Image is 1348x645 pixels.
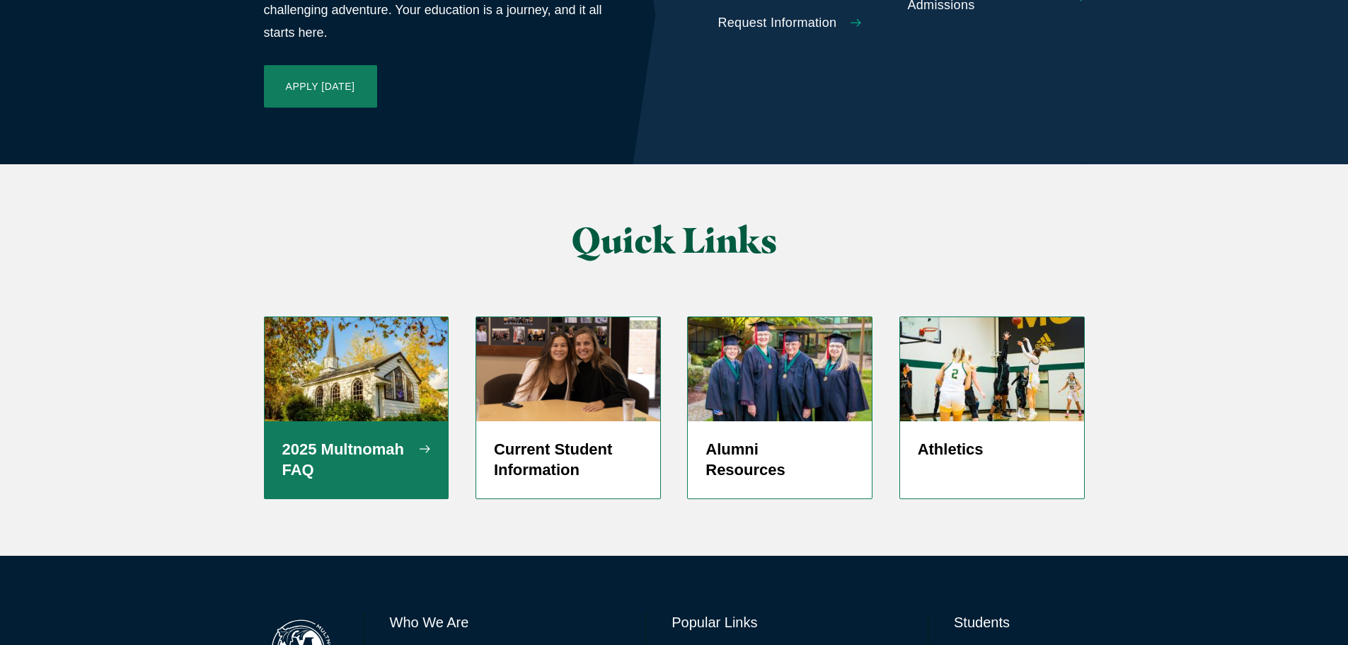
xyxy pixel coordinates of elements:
h6: Who We Are [390,612,621,632]
h6: Students [954,612,1084,632]
span: Request Information [718,16,837,31]
a: screenshot-2024-05-27-at-1.37.12-pm Current Student Information [476,316,661,499]
h5: Current Student Information [494,439,643,481]
h2: Quick Links [405,221,943,260]
a: Request Information [718,16,895,31]
a: Prayer Chapel in Fall 2025 Multnomah FAQ [264,316,449,499]
h5: Alumni Resources [705,439,854,481]
h6: Popular Links [672,612,902,632]
h5: Athletics [918,439,1066,460]
h5: 2025 Multnomah FAQ [282,439,431,481]
img: Prayer Chapel in Fall [265,317,449,421]
a: Apply [DATE] [264,65,377,108]
img: 50 Year Alumni 2019 [688,317,872,421]
a: Women's Basketball player shooting jump shot Athletics [899,316,1085,499]
img: screenshot-2024-05-27-at-1.37.12-pm [476,317,660,421]
a: 50 Year Alumni 2019 Alumni Resources [687,316,872,499]
img: WBBALL_WEB [900,317,1084,421]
